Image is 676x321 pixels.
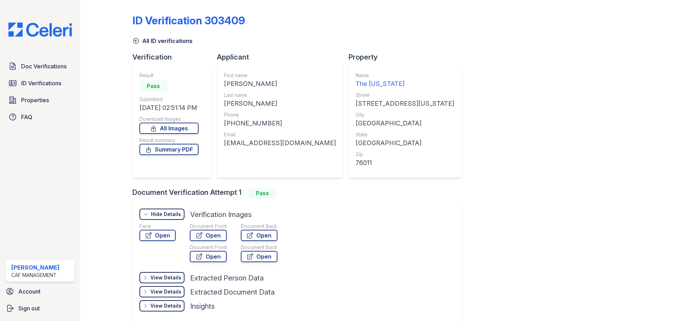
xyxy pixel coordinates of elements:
div: View Details [150,274,181,281]
div: Applicant [217,52,349,62]
div: CAF Management [11,272,60,279]
div: ID Verification 303409 [132,14,245,27]
div: Document Verification Attempt 1 [132,187,467,199]
span: FAQ [21,113,32,121]
div: Name [356,72,454,79]
div: Verification [132,52,217,62]
div: Last name [224,92,336,99]
div: [EMAIL_ADDRESS][DOMAIN_NAME] [224,138,336,148]
div: 76011 [356,158,454,168]
div: Submitted [139,96,199,103]
a: Account [3,284,77,298]
span: Properties [21,96,49,104]
span: Sign out [18,304,40,313]
div: Extracted Document Data [190,287,275,297]
a: Doc Verifications [6,59,75,73]
div: [PERSON_NAME] [224,99,336,109]
div: [PERSON_NAME] [11,263,60,272]
span: ID Verifications [21,79,61,87]
div: Pass [249,187,277,199]
div: [STREET_ADDRESS][US_STATE] [356,99,454,109]
div: Face [139,223,176,230]
div: [GEOGRAPHIC_DATA] [356,118,454,128]
div: View Details [150,288,181,295]
span: Account [18,287,40,296]
div: Pass [139,80,168,92]
div: Document Back [241,244,277,251]
a: ID Verifications [6,76,75,90]
div: Street [356,92,454,99]
div: [PERSON_NAME] [224,79,336,89]
a: Open [190,251,227,262]
span: Doc Verifications [21,62,67,70]
div: Result [139,72,199,79]
div: Document Front [190,244,227,251]
a: Open [139,230,176,241]
div: First name [224,72,336,79]
div: State [356,131,454,138]
a: Open [190,230,227,241]
div: Insights [190,301,215,311]
a: All ID verifications [132,37,193,45]
div: Result summary [139,137,199,144]
div: Document Back [241,223,277,230]
a: Open [241,251,277,262]
div: The [US_STATE] [356,79,454,89]
a: Name The [US_STATE] [356,72,454,89]
div: View Details [150,302,181,309]
iframe: chat widget [646,293,669,314]
div: [PHONE_NUMBER] [224,118,336,128]
div: Zip [356,151,454,158]
div: Email [224,131,336,138]
div: Property [349,52,467,62]
a: Summary PDF [139,144,199,155]
a: FAQ [6,110,75,124]
div: Document Front [190,223,227,230]
div: City [356,111,454,118]
div: Phone [224,111,336,118]
div: Download Images [139,116,199,123]
a: Open [241,230,277,241]
div: Verification Images [190,210,252,220]
a: Sign out [3,301,77,315]
div: Hide Details [151,211,181,218]
div: Extracted Person Data [190,273,264,283]
div: [DATE] 02:51:14 PM [139,103,199,113]
a: Properties [6,93,75,107]
img: CE_Logo_Blue-a8612792a0a2168367f1c8372b55b34899dd931a85d93a1a3d3e32e68fde9ad4.png [3,23,77,37]
a: All Images [139,123,199,134]
div: [GEOGRAPHIC_DATA] [356,138,454,148]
